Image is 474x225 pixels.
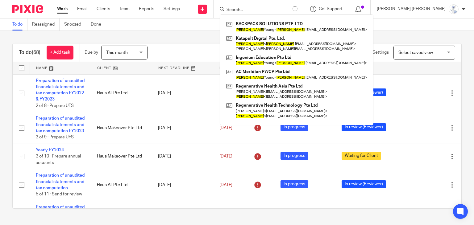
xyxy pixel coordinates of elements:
[97,6,110,12] a: Clients
[219,126,232,130] span: [DATE]
[362,50,389,55] span: View Settings
[398,51,433,55] span: Select saved view
[19,49,40,56] h1: To do
[152,169,213,201] td: [DATE]
[219,183,232,187] span: [DATE]
[219,91,232,95] span: [DATE]
[152,74,213,112] td: [DATE]
[281,123,308,131] span: In progress
[342,180,386,188] span: In review (Reviewer)
[319,7,343,11] span: Get Support
[281,180,308,188] span: In progress
[342,152,381,160] span: Waiting for Client
[91,18,106,31] a: Done
[152,144,213,169] td: [DATE]
[164,6,180,12] a: Settings
[91,169,152,201] td: Haus All Pte Ltd
[226,7,281,13] input: Search
[32,50,40,55] span: (68)
[47,46,73,59] a: + Add task
[36,135,74,140] span: 3 of 9 · Prepare UFS
[64,18,86,31] a: Snoozed
[85,49,98,55] p: Due by
[57,6,68,12] a: Work
[77,6,87,12] a: Email
[36,148,64,152] a: Yearly FY2024
[36,192,82,197] span: 5 of 11 · Send for review
[139,6,154,12] a: Reports
[293,6,297,11] svg: Results are loading
[36,205,85,222] a: Preparation of unaudited financial statements and tax computation
[32,18,60,31] a: Reassigned
[281,152,308,160] span: In progress
[106,51,128,55] span: This month
[91,144,152,169] td: Haus Makeover Pte Ltd
[36,116,85,133] a: Preparation of unaudited financial statements and tax computation FY2023
[342,123,386,131] span: In review (Reviewer)
[12,5,43,13] img: Pixie
[449,4,459,14] img: images.jfif
[219,154,232,158] span: [DATE]
[377,6,446,12] p: [PERSON_NAME] [PERSON_NAME]
[91,74,152,112] td: Haus All Pte Ltd
[152,112,213,144] td: [DATE]
[91,112,152,144] td: Haus Makeover Pte Ltd
[36,79,85,102] a: Preparation of unaudited financial statements and tax computation FY2022 & FY2023
[36,154,81,165] span: 3 of 10 · Prepare annual accounts
[36,104,74,108] span: 2 of 8 · Prepare UFS
[12,18,27,31] a: To do
[36,173,85,190] a: Preparation of unaudited financial statements and tax computation
[119,6,130,12] a: Team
